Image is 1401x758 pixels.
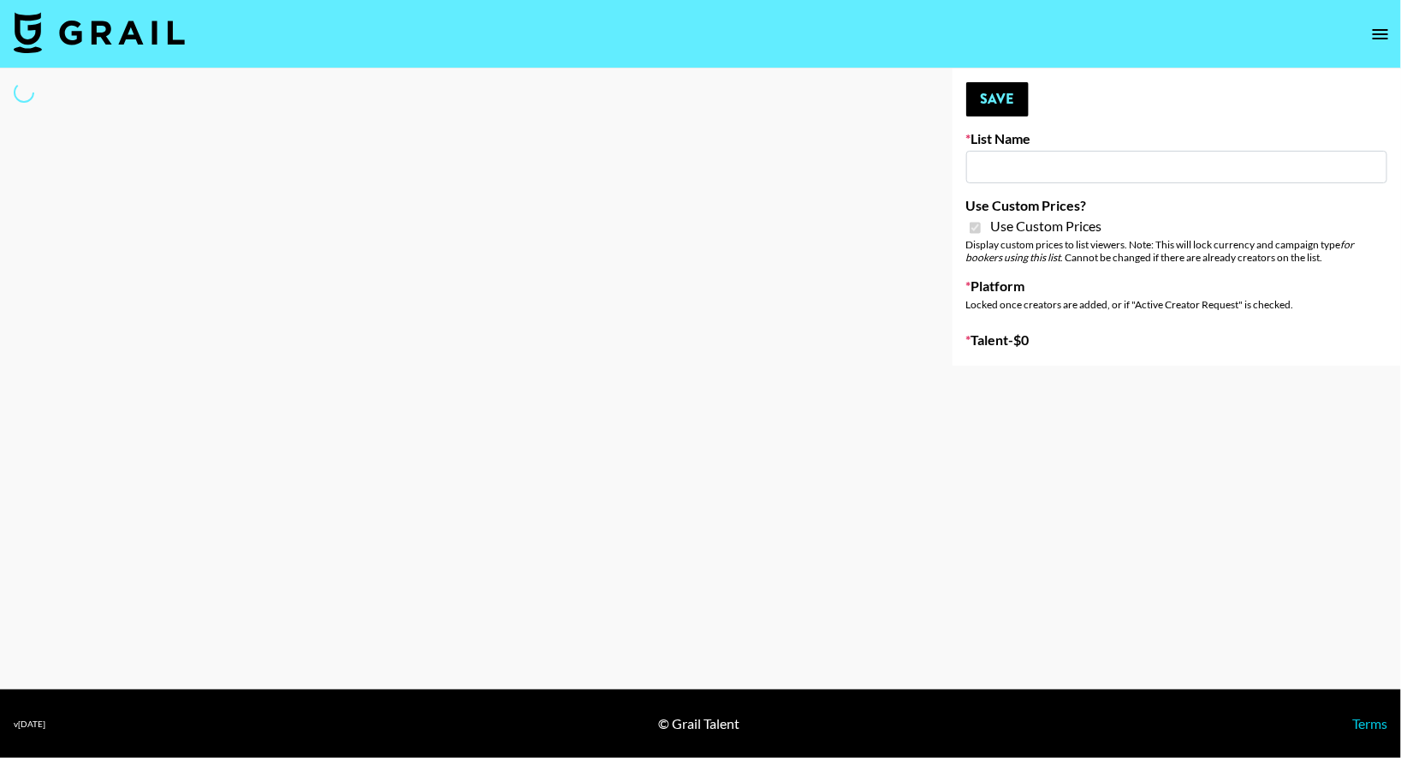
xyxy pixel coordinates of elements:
[14,12,185,53] img: Grail Talent
[991,218,1102,235] span: Use Custom Prices
[966,238,1355,264] em: for bookers using this list
[1352,715,1387,731] a: Terms
[966,331,1387,349] label: Talent - $ 0
[966,278,1387,295] label: Platform
[1363,17,1398,51] button: open drawer
[966,238,1387,264] div: Display custom prices to list viewers. Note: This will lock currency and campaign type . Cannot b...
[14,719,45,730] div: v [DATE]
[966,298,1387,311] div: Locked once creators are added, or if "Active Creator Request" is checked.
[966,130,1387,147] label: List Name
[658,715,739,732] div: © Grail Talent
[966,82,1029,116] button: Save
[966,197,1387,214] label: Use Custom Prices?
